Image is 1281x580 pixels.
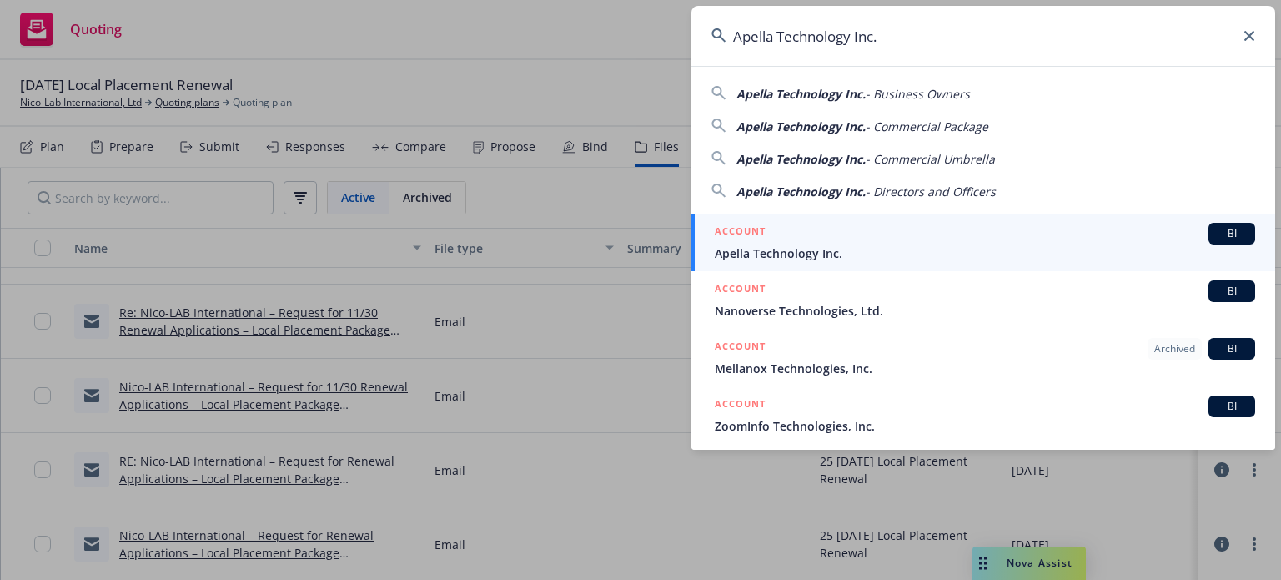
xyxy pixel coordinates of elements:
span: BI [1215,341,1248,356]
span: - Directors and Officers [866,184,996,199]
a: ACCOUNTBIZoomInfo Technologies, Inc. [691,386,1275,444]
a: ACCOUNTBIApella Technology Inc. [691,214,1275,271]
span: Apella Technology Inc. [736,119,866,134]
span: BI [1215,284,1248,299]
span: - Commercial Umbrella [866,151,995,167]
span: - Commercial Package [866,119,988,134]
a: ACCOUNTArchivedBIMellanox Technologies, Inc. [691,329,1275,386]
span: ZoomInfo Technologies, Inc. [715,417,1255,435]
span: BI [1215,399,1248,414]
input: Search... [691,6,1275,66]
a: ACCOUNTBINanoverse Technologies, Ltd. [691,271,1275,329]
h5: ACCOUNT [715,396,766,416]
span: Apella Technology Inc. [736,151,866,167]
span: Apella Technology Inc. [736,184,866,199]
span: Apella Technology Inc. [736,86,866,102]
span: Nanoverse Technologies, Ltd. [715,302,1255,320]
span: BI [1215,226,1248,241]
span: Mellanox Technologies, Inc. [715,360,1255,377]
span: Archived [1154,341,1195,356]
span: Apella Technology Inc. [715,245,1255,262]
h5: ACCOUNT [715,223,766,243]
h5: ACCOUNT [715,338,766,358]
span: - Business Owners [866,86,970,102]
h5: ACCOUNT [715,280,766,300]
